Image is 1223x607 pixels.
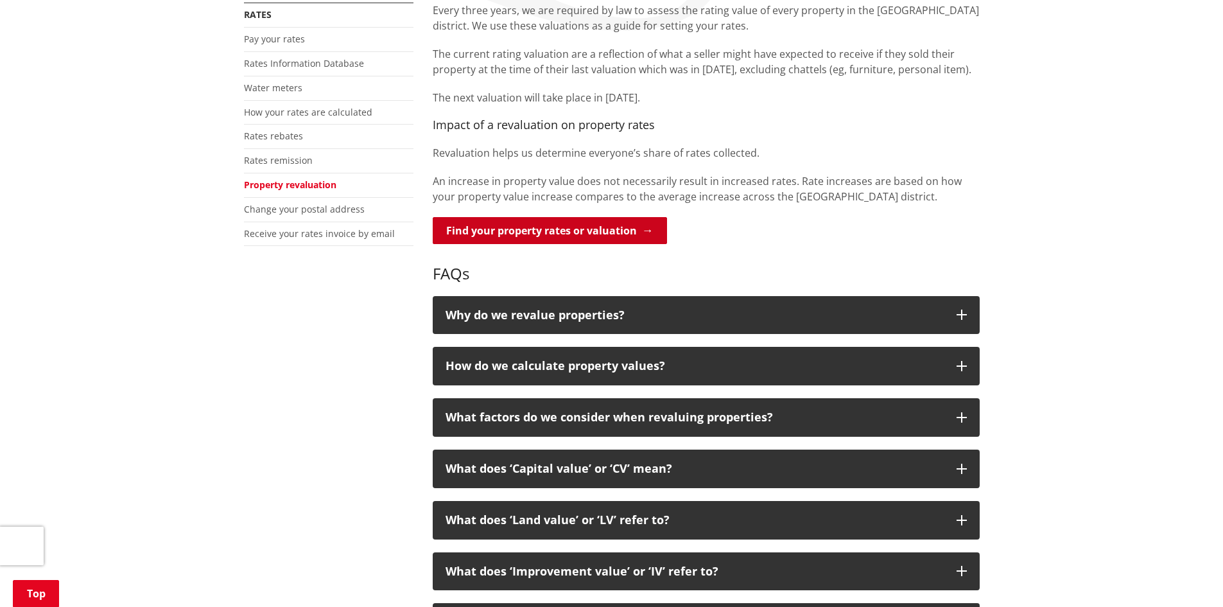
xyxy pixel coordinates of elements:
a: Pay your rates [244,33,305,45]
p: Every three years, we are required by law to assess the rating value of every property in the [GE... [433,3,980,33]
p: The next valuation will take place in [DATE]. [433,90,980,105]
a: Rates remission [244,154,313,166]
button: What factors do we consider when revaluing properties? [433,398,980,437]
a: Top [13,580,59,607]
a: Rates rebates [244,130,303,142]
p: What does ‘Land value’ or ‘LV’ refer to? [446,514,944,527]
a: Change your postal address [244,203,365,215]
button: What does ‘Land value’ or ‘LV’ refer to? [433,501,980,540]
button: Why do we revalue properties? [433,296,980,335]
button: How do we calculate property values? [433,347,980,385]
p: The current rating valuation are a reflection of what a seller might have expected to receive if ... [433,46,980,77]
iframe: Messenger Launcher [1164,553,1210,599]
p: An increase in property value does not necessarily result in increased rates. Rate increases are ... [433,173,980,204]
p: What does ‘Capital value’ or ‘CV’ mean? [446,462,944,475]
a: Find your property rates or valuation [433,217,667,244]
h4: Impact of a revaluation on property rates [433,118,980,132]
p: Why do we revalue properties? [446,309,944,322]
a: Property revaluation [244,179,336,191]
a: Rates [244,8,272,21]
button: What does ‘Capital value’ or ‘CV’ mean? [433,450,980,488]
a: Receive your rates invoice by email [244,227,395,240]
p: Revaluation helps us determine everyone’s share of rates collected. [433,145,980,161]
p: What factors do we consider when revaluing properties? [446,411,944,424]
button: What does ‘Improvement value’ or ‘IV’ refer to? [433,552,980,591]
a: Water meters [244,82,302,94]
a: How your rates are calculated [244,106,372,118]
p: How do we calculate property values? [446,360,944,373]
a: Rates Information Database [244,57,364,69]
h3: FAQs [433,246,980,283]
p: What does ‘Improvement value’ or ‘IV’ refer to? [446,565,944,578]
